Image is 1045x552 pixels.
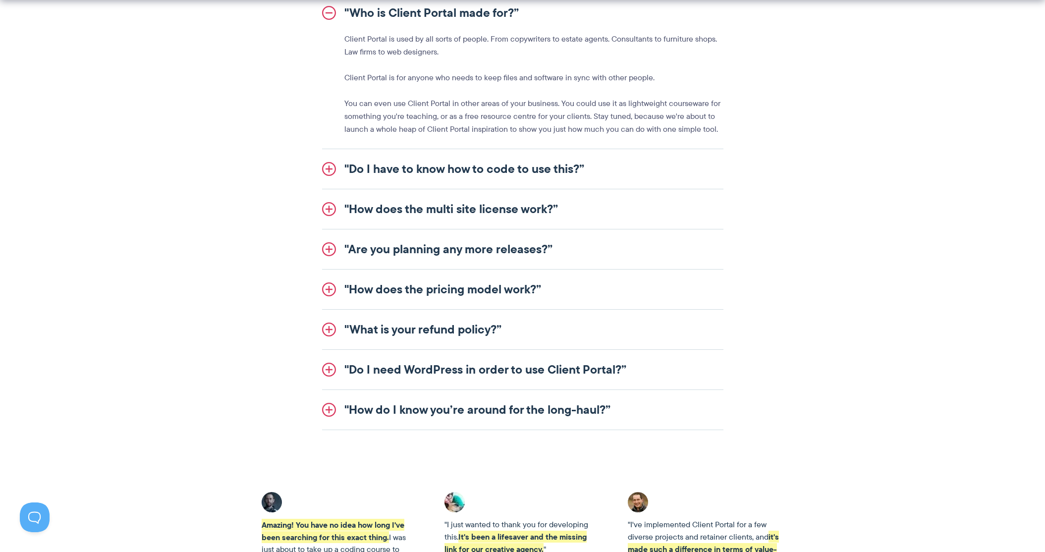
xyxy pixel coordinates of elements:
[344,97,723,136] p: You can even use Client Portal in other areas of your business. You could use it as lightweight c...
[262,492,282,512] img: Client Portal testimonial - Adrian C
[322,350,723,389] a: "Do I need WordPress in order to use Client Portal?”
[322,189,723,229] a: "How does the multi site license work?”
[344,33,723,58] p: Client Portal is used by all sorts of people. From copywriters to estate agents. Consultants to f...
[262,519,404,543] strong: Amazing! You have no idea how long I've been searching for this exact thing.
[322,270,723,309] a: "How does the pricing model work?”
[344,71,723,84] p: Client Portal is for anyone who needs to keep files and software in sync with other people.
[322,390,723,430] a: "How do I know you’re around for the long-haul?”
[322,229,723,269] a: "Are you planning any more releases?”
[322,310,723,349] a: "What is your refund policy?”
[20,502,50,532] iframe: Toggle Customer Support
[322,149,723,189] a: "Do I have to know how to code to use this?”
